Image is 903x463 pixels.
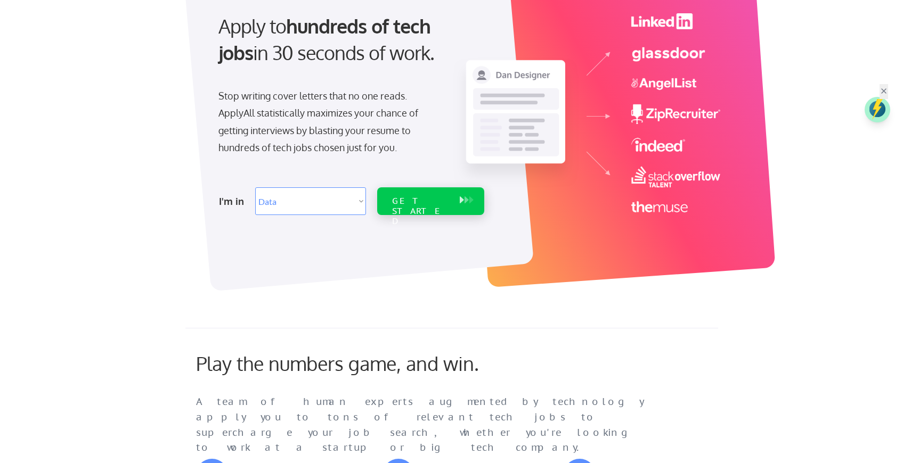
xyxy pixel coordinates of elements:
[218,14,435,64] strong: hundreds of tech jobs
[392,196,449,227] div: GET STARTED
[218,13,480,67] div: Apply to in 30 seconds of work.
[219,193,249,210] div: I'm in
[218,87,437,156] div: Stop writing cover letters that no one reads. ApplyAll statistically maximizes your chance of get...
[196,394,665,456] div: A team of human experts augmented by technology apply you to tons of relevant tech jobs to superc...
[196,352,526,375] div: Play the numbers game, and win.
